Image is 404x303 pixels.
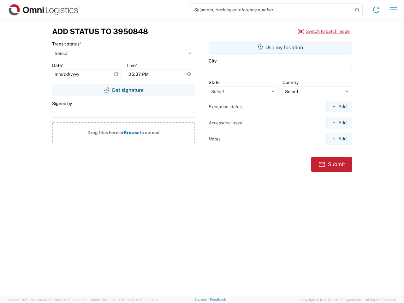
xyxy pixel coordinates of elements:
[209,120,242,126] label: Accessorial used
[209,80,220,85] label: State
[52,84,195,96] button: Get signature
[132,298,158,302] span: [DATE] 10:20:09
[189,4,353,16] input: Shipment, tracking or reference number
[194,298,210,301] a: Support
[299,297,396,303] span: Copyright © [DATE]-[DATE] Agistix Inc., All Rights Reserved
[209,104,242,110] label: Exception status
[52,41,81,47] label: Transit status
[52,62,64,68] label: Date
[60,298,87,302] span: [DATE] 09:52:52
[52,27,148,36] h3: Add Status to 3950848
[90,298,158,302] span: Client: 2025.18.0-27d3021
[124,130,140,135] span: Browse
[210,298,226,301] a: Feedback
[140,130,160,135] span: to upload
[52,101,72,106] label: Signed by
[326,117,352,128] button: Add
[326,101,352,112] button: Add
[8,298,87,302] span: Server: 2025.18.0-bb0e0c2bd68
[298,26,350,37] button: Switch to batch mode
[326,133,352,145] button: Add
[311,157,352,172] button: Submit
[209,136,221,142] label: Notes
[282,80,299,85] label: Country
[209,41,352,54] button: Use my location
[126,62,138,68] label: Time
[87,130,124,135] span: Drag files here or
[209,58,217,64] label: City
